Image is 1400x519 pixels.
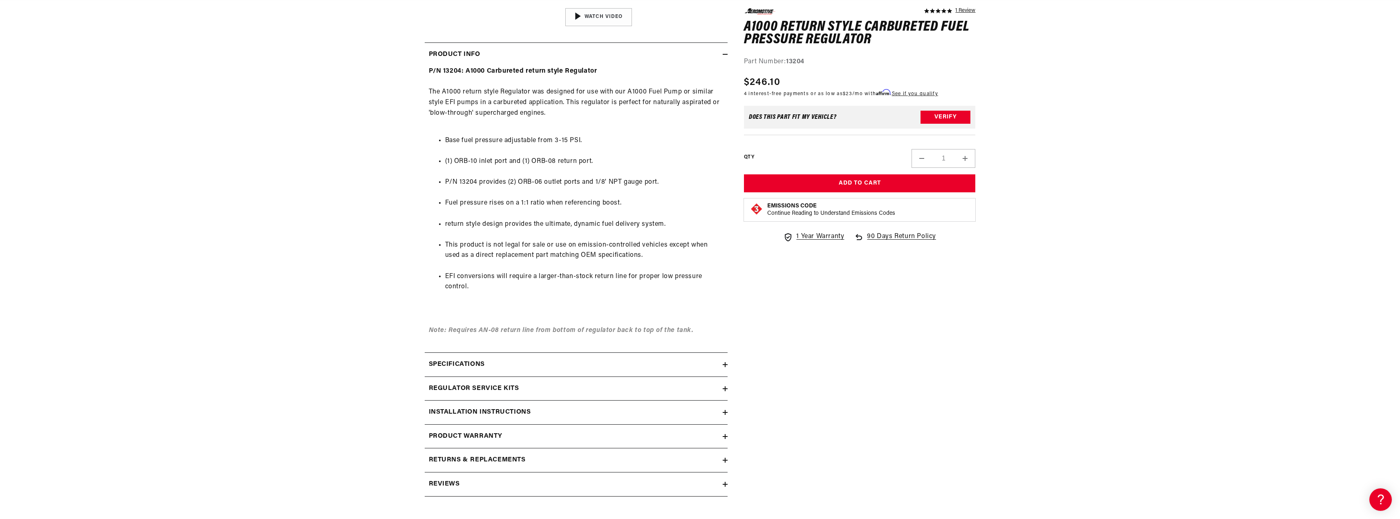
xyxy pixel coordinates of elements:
[429,407,531,418] h2: Installation Instructions
[854,232,936,250] a: 90 Days Return Policy
[445,219,724,230] li: return style design provides the ultimate, dynamic fuel delivery system.
[425,377,728,401] summary: Regulator Service Kits
[445,136,724,146] li: Base fuel pressure adjustable from 3-15 PSI.
[445,240,724,261] li: This product is not legal for sale or use on emission-controlled vehicles except when used as a d...
[8,218,155,233] button: Contact Us
[445,272,724,292] li: EFI conversions will require a larger-than-stock return line for proper low pressure control.
[425,66,728,346] div: The A1000 return style Regulator was designed for use with our A1000 Fuel Pump or similar style E...
[8,141,155,154] a: EFI Fuel Pumps
[425,448,728,472] summary: Returns & replacements
[425,353,728,376] summary: Specifications
[744,20,976,46] h1: A1000 Return Style Carbureted Fuel Pressure Regulator
[876,89,890,96] span: Affirm
[425,472,728,496] summary: Reviews
[767,203,817,209] strong: Emissions Code
[8,90,155,98] div: Frequently Asked Questions
[445,177,724,188] li: P/N 13204 provides (2) ORB-06 outlet ports and 1/8' NPT gauge port.
[112,235,157,243] a: POWERED BY ENCHANT
[445,198,724,209] li: Fuel pressure rises on a 1:1 ratio when referencing boost.
[445,156,724,167] li: (1) ORB-10 inlet port and (1) ORB-08 return port.
[744,154,754,160] label: QTY
[429,68,597,74] strong: P/N 13204: A1000 Carbureted return style Regulator
[429,359,485,370] h2: Specifications
[8,69,155,82] a: Getting Started
[429,479,460,490] h2: Reviews
[767,210,895,217] p: Continue Reading to Understand Emissions Codes
[8,154,155,167] a: 340 Stealth Fuel Pumps
[429,383,519,394] h2: Regulator Service Kits
[867,232,936,250] span: 90 Days Return Policy
[8,103,155,116] a: EFI Regulators
[750,203,763,216] img: Emissions code
[783,232,844,242] a: 1 Year Warranty
[8,57,155,65] div: General
[8,129,155,141] a: Carbureted Regulators
[749,114,837,120] div: Does This part fit My vehicle?
[8,116,155,129] a: Carbureted Fuel Pumps
[744,174,976,193] button: Add to Cart
[843,91,852,96] span: $23
[786,58,804,65] strong: 13204
[8,167,155,180] a: Brushless Fuel Pumps
[429,431,503,442] h2: Product warranty
[796,232,844,242] span: 1 Year Warranty
[425,425,728,448] summary: Product warranty
[921,111,970,124] button: Verify
[425,401,728,424] summary: Installation Instructions
[955,8,975,14] a: 1 reviews
[744,75,780,90] span: $246.10
[767,203,895,217] button: Emissions CodeContinue Reading to Understand Emissions Codes
[429,327,694,334] span: Note: Requires AN-08 return line from bottom of regulator back to top of the tank.
[429,49,480,60] h2: Product Info
[744,56,976,67] div: Part Number:
[892,91,938,96] a: See if you qualify - Learn more about Affirm Financing (opens in modal)
[744,90,938,98] p: 4 interest-free payments or as low as /mo with .
[425,43,728,67] summary: Product Info
[429,455,526,466] h2: Returns & replacements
